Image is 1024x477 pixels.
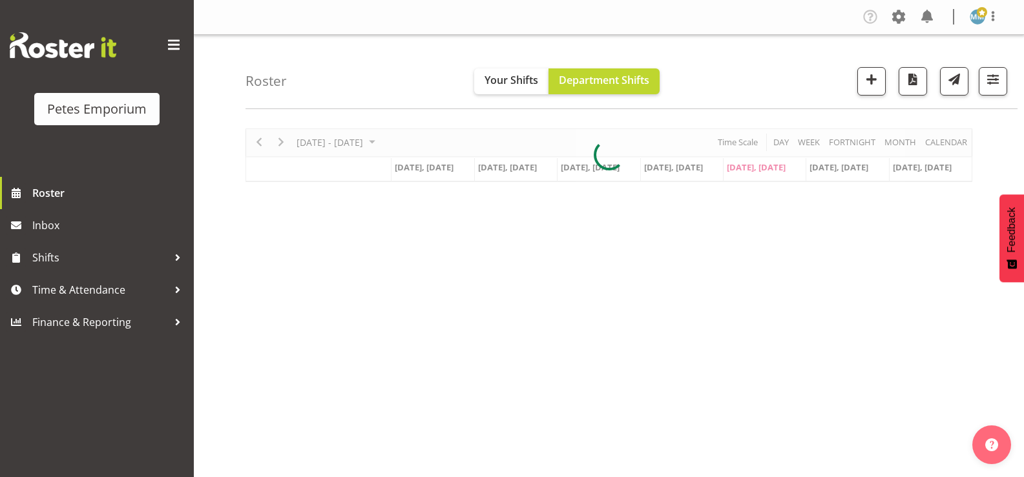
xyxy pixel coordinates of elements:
[485,73,538,87] span: Your Shifts
[1006,207,1018,252] span: Feedback
[559,73,649,87] span: Department Shifts
[899,67,927,96] button: Download a PDF of the roster according to the set date range.
[549,68,660,94] button: Department Shifts
[10,32,116,58] img: Rosterit website logo
[246,74,287,88] h4: Roster
[857,67,886,96] button: Add a new shift
[940,67,968,96] button: Send a list of all shifts for the selected filtered period to all rostered employees.
[32,248,168,267] span: Shifts
[32,216,187,235] span: Inbox
[47,99,147,119] div: Petes Emporium
[32,183,187,203] span: Roster
[985,438,998,451] img: help-xxl-2.png
[970,9,985,25] img: mandy-mosley3858.jpg
[999,194,1024,282] button: Feedback - Show survey
[32,280,168,299] span: Time & Attendance
[32,312,168,332] span: Finance & Reporting
[474,68,549,94] button: Your Shifts
[979,67,1007,96] button: Filter Shifts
